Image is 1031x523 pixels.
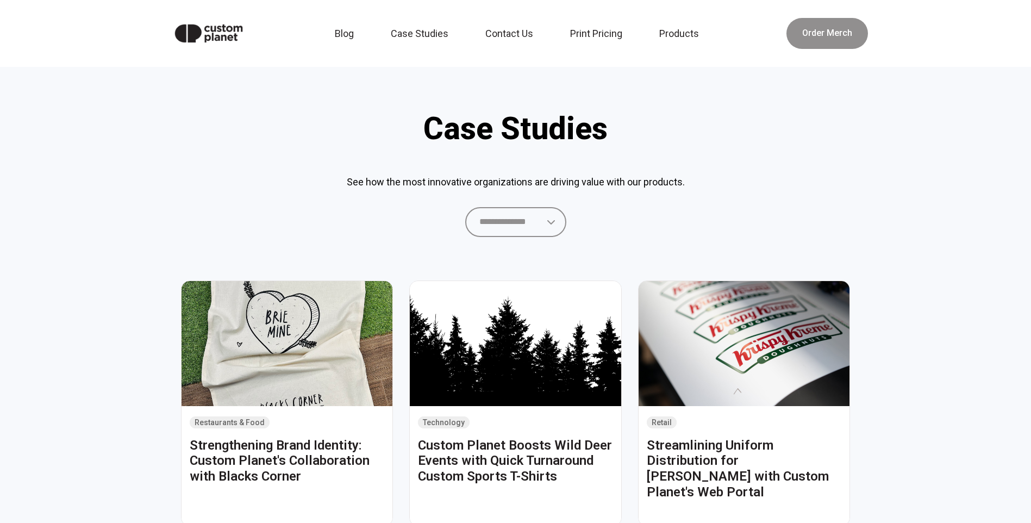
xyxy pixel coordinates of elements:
[307,175,724,190] p: See how the most innovative organizations are driving value with our products.
[418,438,613,484] h2: Custom Planet Boosts Wild Deer Events with Quick Turnaround Custom Sports T-Shirts
[384,22,461,46] a: Case Studies
[653,22,712,46] a: Products
[328,22,367,46] a: Blog
[164,13,254,54] img: Custom Planet logo in black
[564,22,635,46] a: Print Pricing
[647,438,842,500] h2: Streamlining Uniform Distribution for [PERSON_NAME] with Custom Planet's Web Portal
[465,207,566,236] select: Select industry
[647,416,677,428] span: Retail
[418,416,470,428] span: Technology
[190,416,270,428] span: Restaurants & Food
[479,22,546,46] a: Contact Us
[190,438,385,484] h2: Strengthening Brand Identity: Custom Planet's Collaboration with Blacks Corner
[786,18,868,49] a: Order Merch
[977,471,1031,523] iframe: Chat Widget
[267,22,773,46] nav: Main navigation
[326,110,706,147] h1: Case Studies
